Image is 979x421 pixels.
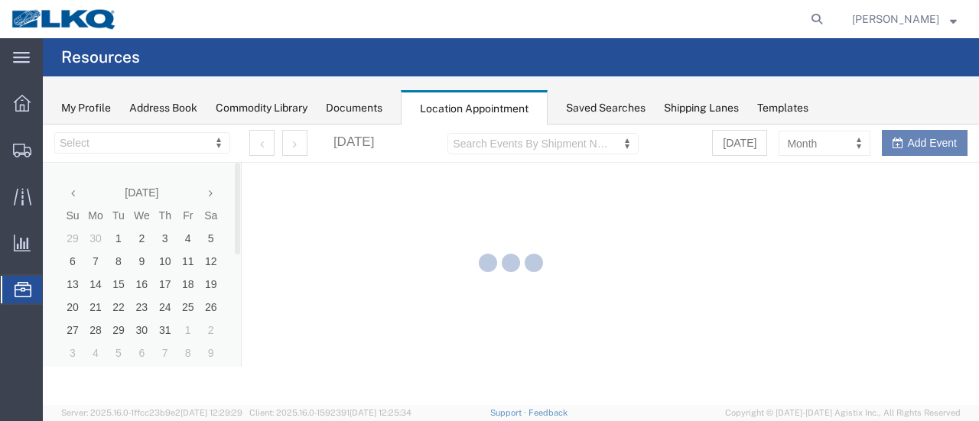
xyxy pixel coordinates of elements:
[852,11,939,28] span: Jason Voyles
[216,100,307,116] div: Commodity Library
[757,100,808,116] div: Templates
[129,100,197,116] div: Address Book
[326,100,382,116] div: Documents
[61,38,140,76] h4: Resources
[401,90,548,125] div: Location Appointment
[529,408,568,417] a: Feedback
[566,100,646,116] div: Saved Searches
[61,408,242,417] span: Server: 2025.16.0-1ffcc23b9e2
[11,8,118,31] img: logo
[350,408,411,417] span: [DATE] 12:25:34
[851,10,958,28] button: [PERSON_NAME]
[181,408,242,417] span: [DATE] 12:29:29
[61,100,111,116] div: My Profile
[490,408,529,417] a: Support
[725,406,961,419] span: Copyright © [DATE]-[DATE] Agistix Inc., All Rights Reserved
[664,100,739,116] div: Shipping Lanes
[249,408,411,417] span: Client: 2025.16.0-1592391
